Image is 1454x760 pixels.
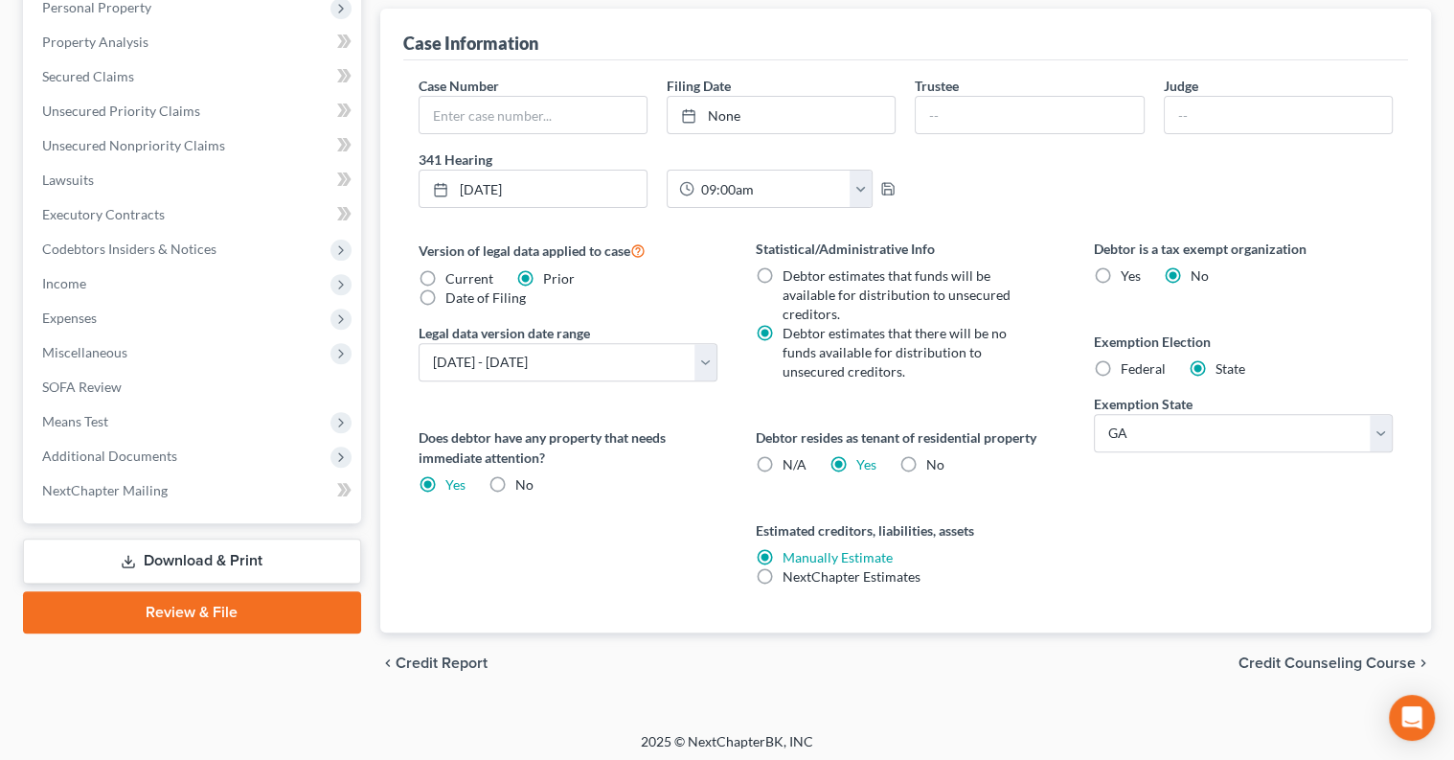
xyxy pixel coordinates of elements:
a: Unsecured Priority Claims [27,94,361,128]
label: Exemption Election [1094,332,1394,352]
a: Secured Claims [27,59,361,94]
a: Download & Print [23,539,361,584]
a: Yes [445,476,466,493]
label: Statistical/Administrative Info [756,239,1056,259]
div: Open Intercom Messenger [1389,695,1435,741]
span: Expenses [42,310,97,326]
span: NextChapter Mailing [42,482,168,498]
span: Yes [1121,267,1141,284]
span: Secured Claims [42,68,134,84]
input: -- : -- [694,171,851,207]
label: Version of legal data applied to case [419,239,718,262]
input: -- [1165,97,1392,133]
input: -- [916,97,1143,133]
label: Filing Date [667,76,731,96]
span: NextChapter Estimates [783,568,920,585]
a: None [668,97,895,133]
span: N/A [783,456,807,472]
span: Debtor estimates that funds will be available for distribution to unsecured creditors. [783,267,1011,322]
i: chevron_right [1416,656,1431,671]
span: Debtor estimates that there will be no funds available for distribution to unsecured creditors. [783,325,1007,380]
a: NextChapter Mailing [27,473,361,508]
span: Unsecured Nonpriority Claims [42,137,225,153]
button: chevron_left Credit Report [380,656,488,671]
a: Yes [856,456,876,472]
span: Prior [543,270,575,287]
input: Enter case number... [420,97,647,133]
span: No [926,456,944,472]
span: No [1191,267,1209,284]
span: Miscellaneous [42,344,127,360]
span: Credit Counseling Course [1238,656,1416,671]
a: SOFA Review [27,370,361,404]
span: Income [42,275,86,291]
a: Manually Estimate [783,549,893,565]
span: Property Analysis [42,34,148,50]
label: Judge [1164,76,1198,96]
span: Means Test [42,413,108,429]
span: Federal [1121,360,1166,377]
span: Current [445,270,493,287]
label: Exemption State [1094,394,1193,414]
span: Date of Filing [445,289,526,306]
i: chevron_left [380,656,396,671]
label: Debtor resides as tenant of residential property [756,427,1056,448]
label: Does debtor have any property that needs immediate attention? [419,427,718,468]
div: Case Information [403,32,538,55]
a: Unsecured Nonpriority Claims [27,128,361,163]
span: No [515,476,534,493]
label: Case Number [419,76,499,96]
span: SOFA Review [42,379,122,395]
a: Executory Contracts [27,197,361,232]
label: Trustee [915,76,959,96]
span: Lawsuits [42,172,94,188]
span: Codebtors Insiders & Notices [42,241,216,257]
a: Lawsuits [27,163,361,197]
span: Unsecured Priority Claims [42,103,200,119]
span: Executory Contracts [42,206,165,222]
label: Debtor is a tax exempt organization [1094,239,1394,259]
a: [DATE] [420,171,647,207]
a: Review & File [23,591,361,633]
a: Property Analysis [27,25,361,59]
label: 341 Hearing [409,150,906,170]
span: State [1215,360,1245,377]
button: Credit Counseling Course chevron_right [1238,656,1431,671]
span: Additional Documents [42,448,177,464]
span: Credit Report [396,656,488,671]
label: Estimated creditors, liabilities, assets [756,520,1056,541]
label: Legal data version date range [419,323,590,343]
